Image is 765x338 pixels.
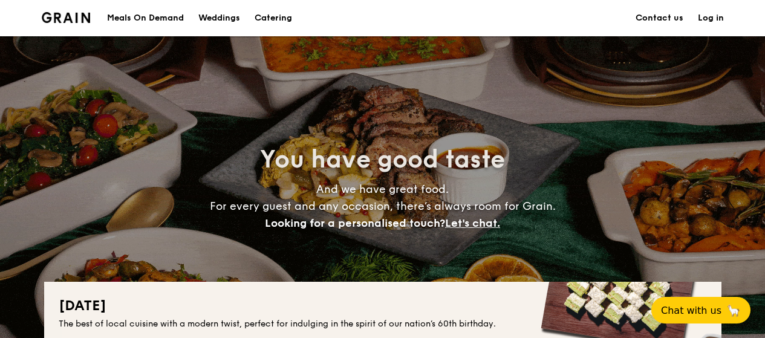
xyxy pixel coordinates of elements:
span: Let's chat. [445,216,500,230]
img: Grain [42,12,91,23]
a: Logotype [42,12,91,23]
span: 🦙 [726,304,741,317]
div: The best of local cuisine with a modern twist, perfect for indulging in the spirit of our nation’... [59,318,707,330]
span: Chat with us [661,305,721,316]
button: Chat with us🦙 [651,297,750,323]
h2: [DATE] [59,296,707,316]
